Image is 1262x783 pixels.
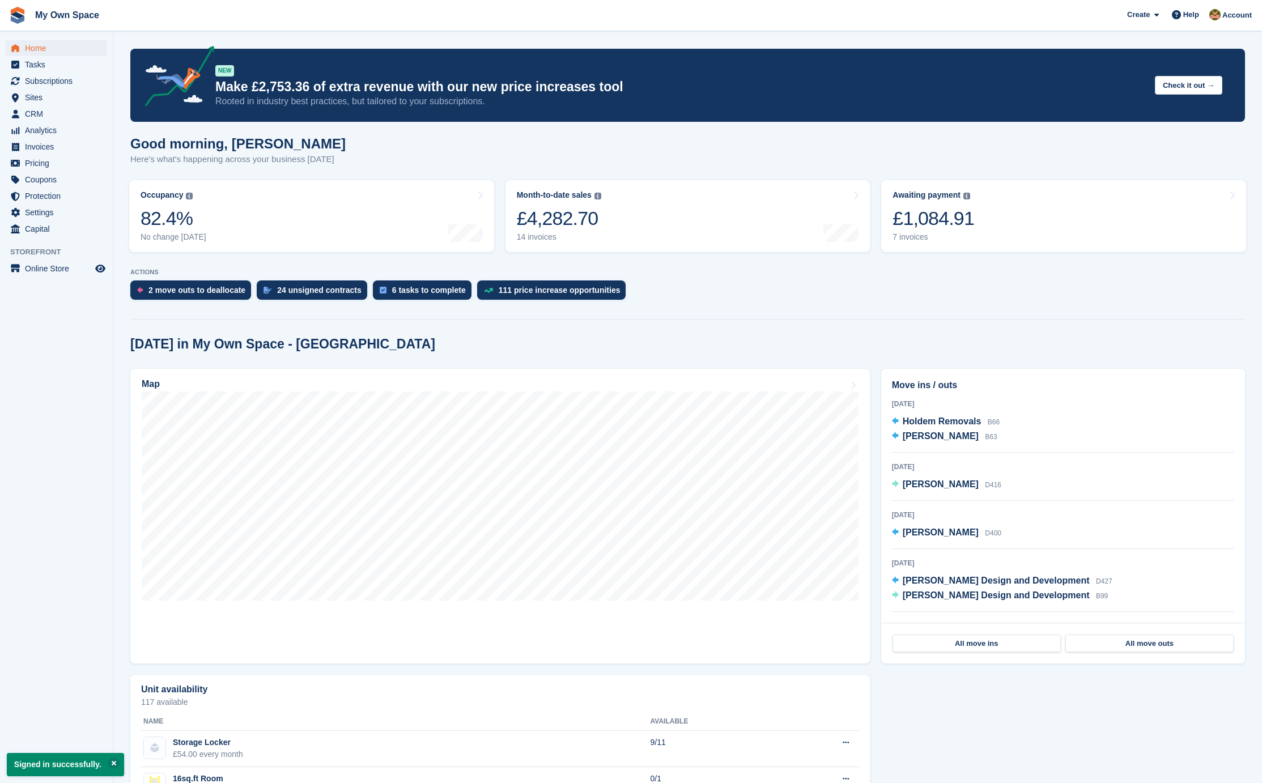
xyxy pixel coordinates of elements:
div: 7 invoices [893,232,974,242]
a: [PERSON_NAME] D400 [892,526,1001,541]
h2: Map [142,379,160,389]
a: All move ins [893,635,1061,653]
img: price_increase_opportunities-93ffe204e8149a01c8c9dc8f82e8f89637d9d84a8eef4429ea346261dce0b2c0.svg [484,288,493,293]
a: [PERSON_NAME] D416 [892,478,1001,492]
a: menu [6,106,107,122]
div: 6 tasks to complete [392,286,466,295]
a: menu [6,261,107,276]
a: 2 move outs to deallocate [130,280,257,305]
h2: Unit availability [141,684,207,695]
a: All move outs [1065,635,1234,653]
button: Check it out → [1155,76,1222,95]
a: menu [6,139,107,155]
a: 111 price increase opportunities [477,280,632,305]
img: icon-info-grey-7440780725fd019a000dd9b08b2336e03edf1995a4989e88bcd33f0948082b44.svg [594,193,601,199]
span: Create [1127,9,1150,20]
a: Preview store [94,262,107,275]
th: Available [651,713,779,731]
a: Map [130,369,870,663]
div: [DATE] [892,510,1234,520]
h2: Move ins / outs [892,378,1234,392]
img: icon-info-grey-7440780725fd019a000dd9b08b2336e03edf1995a4989e88bcd33f0948082b44.svg [963,193,970,199]
h2: [DATE] in My Own Space - [GEOGRAPHIC_DATA] [130,337,435,352]
div: 24 unsigned contracts [277,286,362,295]
span: Subscriptions [25,73,93,89]
a: menu [6,205,107,220]
a: menu [6,73,107,89]
div: [DATE] [892,462,1234,472]
img: blank-unit-type-icon-ffbac7b88ba66c5e286b0e438baccc4b9c83835d4c34f86887a83fc20ec27e7b.svg [144,737,165,759]
div: £54.00 every month [173,748,243,760]
div: Storage Locker [173,737,243,748]
p: 117 available [141,698,859,706]
a: Holdem Removals B66 [892,415,1000,429]
span: Account [1222,10,1252,21]
th: Name [141,713,651,731]
span: Invoices [25,139,93,155]
p: ACTIONS [130,269,1245,276]
div: No change [DATE] [141,232,206,242]
p: Rooted in industry best practices, but tailored to your subscriptions. [215,95,1146,108]
span: [PERSON_NAME] [903,527,979,537]
a: [PERSON_NAME] Design and Development B99 [892,589,1108,603]
a: menu [6,221,107,237]
span: Online Store [25,261,93,276]
td: 9/11 [651,731,779,767]
a: menu [6,155,107,171]
span: Capital [25,221,93,237]
p: Make £2,753.36 of extra revenue with our new price increases tool [215,79,1146,95]
span: Protection [25,188,93,204]
span: D400 [985,529,1001,537]
a: menu [6,188,107,204]
span: [PERSON_NAME] Design and Development [903,590,1090,600]
a: 24 unsigned contracts [257,280,373,305]
a: menu [6,57,107,73]
p: Signed in successfully. [7,753,124,776]
div: £4,282.70 [517,207,601,230]
span: Help [1183,9,1199,20]
span: B63 [985,433,997,441]
span: Sites [25,90,93,105]
span: [PERSON_NAME] Design and Development [903,576,1090,585]
img: task-75834270c22a3079a89374b754ae025e5fb1db73e45f91037f5363f120a921f8.svg [380,287,386,293]
a: Awaiting payment £1,084.91 7 invoices [881,180,1246,252]
div: [DATE] [892,621,1234,631]
a: 6 tasks to complete [373,280,477,305]
span: [PERSON_NAME] [903,431,979,441]
span: Settings [25,205,93,220]
a: menu [6,122,107,138]
div: NEW [215,65,234,76]
div: 111 price increase opportunities [499,286,621,295]
span: Tasks [25,57,93,73]
h1: Good morning, [PERSON_NAME] [130,136,346,151]
img: stora-icon-8386f47178a22dfd0bd8f6a31ec36ba5ce8667c1dd55bd0f319d3a0aa187defe.svg [9,7,26,24]
a: [PERSON_NAME] B63 [892,429,997,444]
img: move_outs_to_deallocate_icon-f764333ba52eb49d3ac5e1228854f67142a1ed5810a6f6cc68b1a99e826820c5.svg [137,287,143,293]
div: Awaiting payment [893,190,961,200]
img: icon-info-grey-7440780725fd019a000dd9b08b2336e03edf1995a4989e88bcd33f0948082b44.svg [186,193,193,199]
span: CRM [25,106,93,122]
span: Holdem Removals [903,416,981,426]
a: My Own Space [31,6,104,24]
span: Storefront [10,246,113,258]
a: menu [6,172,107,188]
img: price-adjustments-announcement-icon-8257ccfd72463d97f412b2fc003d46551f7dbcb40ab6d574587a9cd5c0d94... [135,46,215,110]
span: Analytics [25,122,93,138]
span: [PERSON_NAME] [903,479,979,489]
img: Keely Collin [1209,9,1221,20]
a: menu [6,90,107,105]
span: B66 [988,418,1000,426]
div: 82.4% [141,207,206,230]
p: Here's what's happening across your business [DATE] [130,153,346,166]
a: menu [6,40,107,56]
div: £1,084.91 [893,207,974,230]
span: Coupons [25,172,93,188]
div: [DATE] [892,399,1234,409]
span: D427 [1096,577,1112,585]
span: Pricing [25,155,93,171]
a: Occupancy 82.4% No change [DATE] [129,180,494,252]
span: D416 [985,481,1001,489]
div: Month-to-date sales [517,190,592,200]
span: B99 [1096,592,1108,600]
div: 2 move outs to deallocate [148,286,245,295]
